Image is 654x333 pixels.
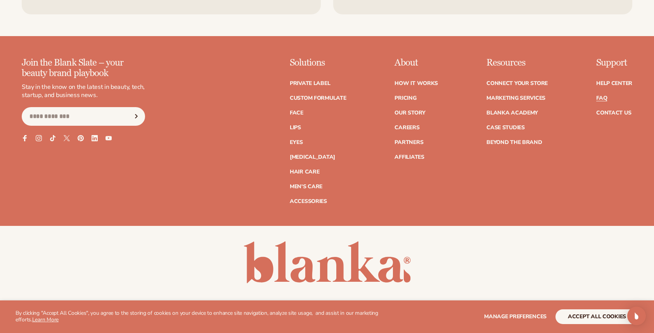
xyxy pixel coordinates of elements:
a: Hair Care [290,169,319,175]
a: Connect your store [486,81,548,86]
a: Private label [290,81,330,86]
a: Accessories [290,199,327,204]
p: Join the Blank Slate – your beauty brand playbook [22,58,145,78]
button: Manage preferences [484,309,547,324]
a: Help Center [596,81,632,86]
p: Solutions [290,58,346,68]
a: Face [290,110,303,116]
button: Subscribe [128,107,145,126]
a: Lips [290,125,301,130]
a: Eyes [290,140,303,145]
a: [MEDICAL_DATA] [290,154,335,160]
a: Blanka Academy [486,110,538,116]
a: How It Works [394,81,438,86]
a: Custom formulate [290,95,346,101]
a: FAQ [596,95,607,101]
a: Partners [394,140,423,145]
a: Our Story [394,110,425,116]
a: Affiliates [394,154,424,160]
p: Resources [486,58,548,68]
a: Pricing [394,95,416,101]
a: Contact Us [596,110,631,116]
p: By clicking "Accept All Cookies", you agree to the storing of cookies on your device to enhance s... [16,310,382,323]
p: Support [596,58,632,68]
p: About [394,58,438,68]
a: Men's Care [290,184,322,189]
a: Marketing services [486,95,545,101]
a: Beyond the brand [486,140,542,145]
div: Open Intercom Messenger [627,307,646,325]
p: Stay in the know on the latest in beauty, tech, startup, and business news. [22,83,145,99]
span: Manage preferences [484,313,547,320]
a: Learn More [32,316,59,323]
a: Careers [394,125,419,130]
button: accept all cookies [555,309,638,324]
a: Case Studies [486,125,525,130]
